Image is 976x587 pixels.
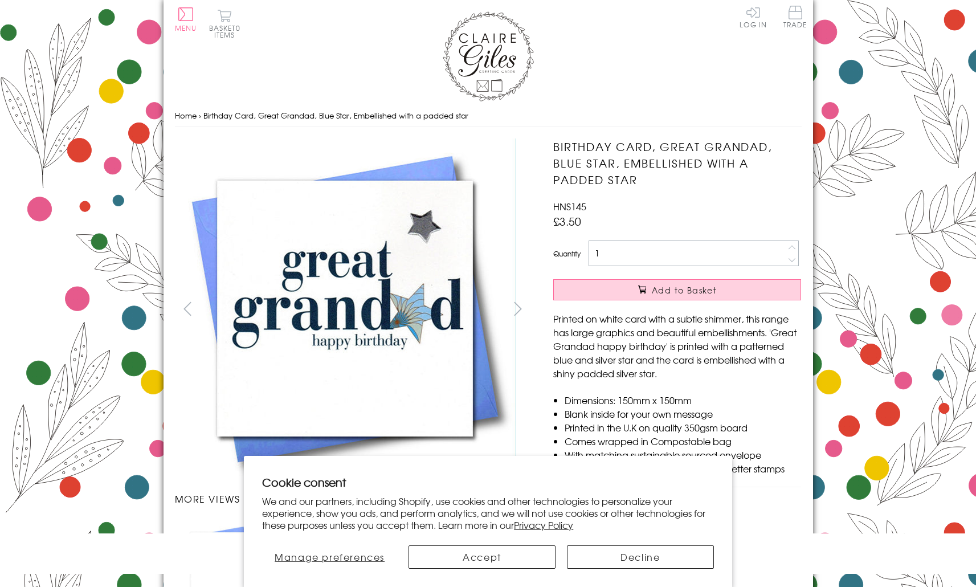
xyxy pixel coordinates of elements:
li: Blank inside for your own message [565,407,801,421]
span: Menu [175,23,197,33]
button: Menu [175,7,197,31]
span: 0 items [214,23,240,40]
button: prev [175,296,201,321]
span: › [199,110,201,121]
a: Log In [740,6,767,28]
a: Trade [783,6,807,30]
li: Printed in the U.K on quality 350gsm board [565,421,801,434]
span: Add to Basket [652,284,717,296]
a: Privacy Policy [514,518,573,532]
li: Comes wrapped in Compostable bag [565,434,801,448]
img: Claire Giles Greetings Cards [443,11,534,101]
img: Birthday Card, Great Grandad, Blue Star, Embellished with a padded star [530,138,872,480]
span: Birthday Card, Great Grandad, Blue Star, Embellished with a padded star [203,110,468,121]
button: Decline [567,545,714,569]
span: HNS145 [553,199,586,213]
span: Manage preferences [275,550,385,564]
h2: Cookie consent [262,474,714,490]
h1: Birthday Card, Great Grandad, Blue Star, Embellished with a padded star [553,138,801,187]
span: £3.50 [553,213,581,229]
button: next [505,296,530,321]
li: With matching sustainable sourced envelope [565,448,801,462]
label: Quantity [553,248,581,259]
button: Add to Basket [553,279,801,300]
button: Accept [409,545,556,569]
span: Trade [783,6,807,28]
li: Dimensions: 150mm x 150mm [565,393,801,407]
a: Home [175,110,197,121]
button: Manage preferences [262,545,397,569]
p: We and our partners, including Shopify, use cookies and other technologies to personalize your ex... [262,495,714,531]
nav: breadcrumbs [175,104,802,128]
button: Basket0 items [209,9,240,38]
p: Printed on white card with a subtle shimmer, this range has large graphics and beautiful embellis... [553,312,801,380]
img: Birthday Card, Great Grandad, Blue Star, Embellished with a padded star [174,138,516,480]
h3: More views [175,492,531,506]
